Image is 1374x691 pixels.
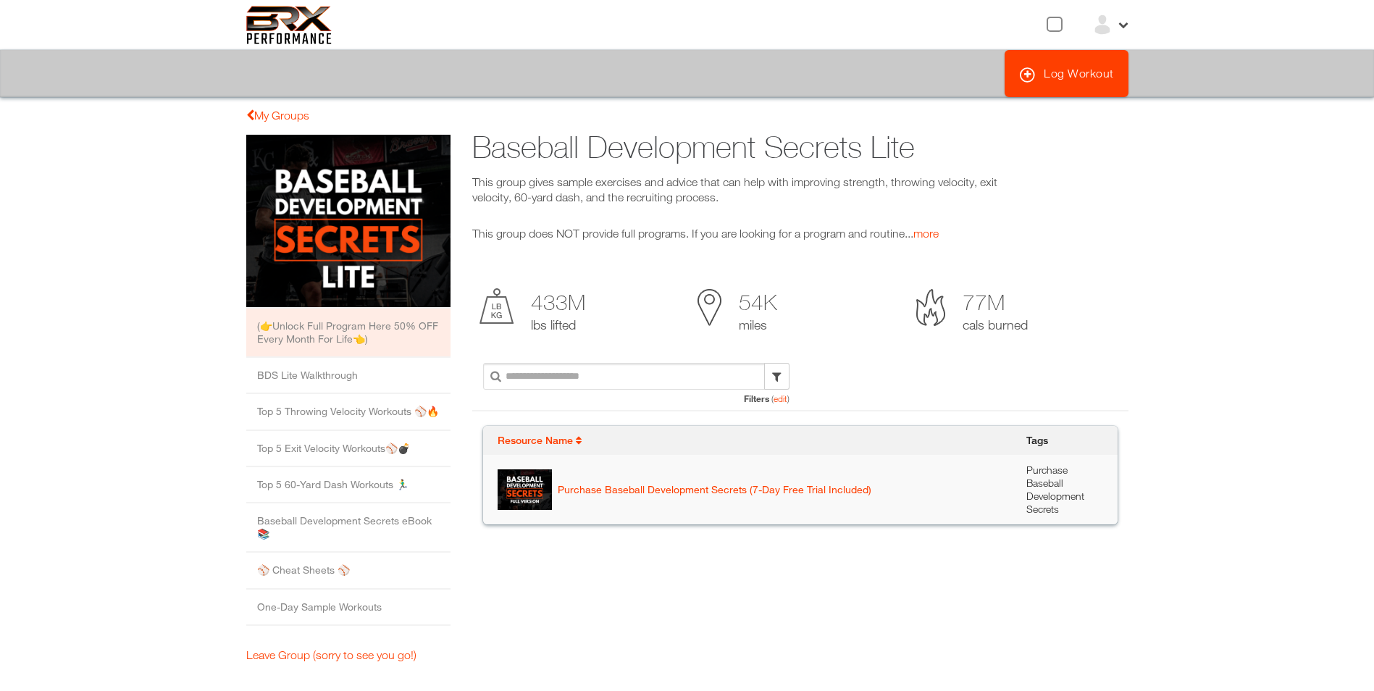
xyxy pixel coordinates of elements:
[301,45,315,56] a: edit
[913,227,939,240] a: more
[85,134,399,148] a: Purchase Baseball Development Secrets (7-Day Free Trial Included)
[246,590,451,626] li: One-Day Sample Workouts
[916,288,1120,317] span: 77M
[472,126,1015,169] h1: Baseball Development Secrets Lite
[11,43,317,58] div: ( )
[472,226,1015,241] p: This group does NOT provide full programs. If you are looking for a program and routine...
[698,288,902,333] div: miles
[246,467,451,503] li: Top 5 60-Yard Dash Workouts 🏃‍♂️
[1005,50,1128,97] a: Log Workout
[547,78,645,106] td: Tags
[246,648,451,662] a: Leave Group (sorry to see you go!)
[246,309,451,358] li: (👉Unlock Full Program Here 50% OFF Every Month For Life👈)
[1092,14,1113,35] img: ex-default-user.svg
[472,175,1015,205] p: This group gives sample exercises and advice that can help with improving strength, throwing velo...
[246,135,451,307] img: ios_large.png
[246,109,309,122] a: My Groups
[479,288,684,317] span: 433M
[547,106,645,176] td: Purchase Baseball Development Secrets
[246,6,332,44] img: 6f7da32581c89ca25d665dc3aae533e4f14fe3ef_original.svg
[272,45,297,56] strong: Filters
[698,288,902,317] span: 54K
[246,358,451,394] li: BDS Lite Walkthrough
[25,86,109,98] a: Resource Name
[25,121,80,162] img: exercise_thumb.png
[246,394,451,430] li: Top 5 Throwing Velocity Workouts ⚾️🔥
[246,431,451,467] li: Top 5 Exit Velocity Workouts⚾️💣
[479,288,684,333] div: lbs lifted
[916,288,1120,333] div: cals burned
[246,503,451,553] li: Baseball Development Secrets eBook 📚
[246,553,451,589] li: ⚾️ Cheat Sheets ⚾️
